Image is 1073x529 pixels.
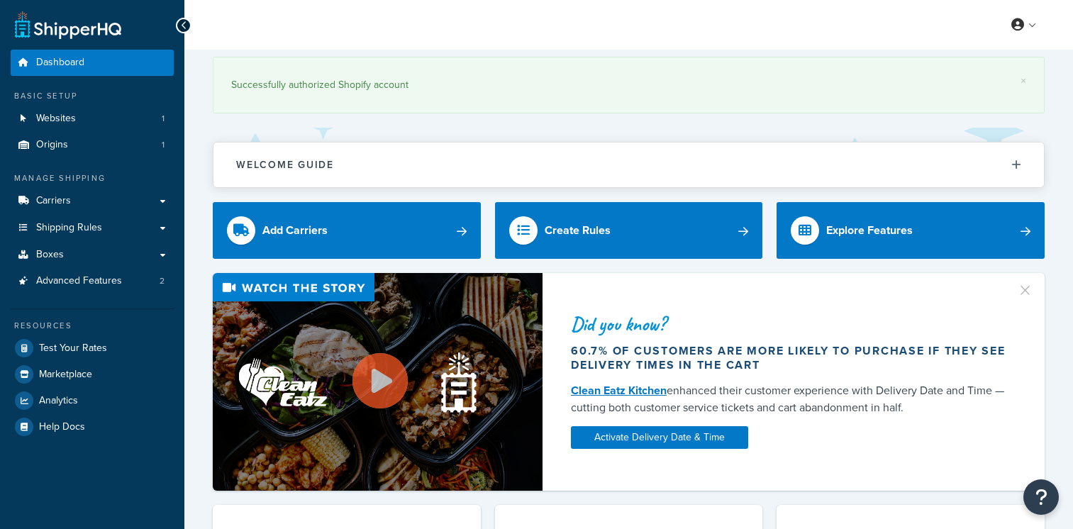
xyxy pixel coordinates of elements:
div: Manage Shipping [11,172,174,184]
div: 60.7% of customers are more likely to purchase if they see delivery times in the cart [571,344,1008,372]
a: Activate Delivery Date & Time [571,426,748,449]
span: Boxes [36,249,64,261]
a: Explore Features [777,202,1045,259]
a: Test Your Rates [11,335,174,361]
li: Websites [11,106,174,132]
a: Websites1 [11,106,174,132]
span: Shipping Rules [36,222,102,234]
div: Create Rules [545,221,611,240]
div: Successfully authorized Shopify account [231,75,1026,95]
a: × [1021,75,1026,87]
span: Carriers [36,195,71,207]
div: Add Carriers [262,221,328,240]
h2: Welcome Guide [236,160,334,170]
div: Resources [11,320,174,332]
span: Websites [36,113,76,125]
li: Origins [11,132,174,158]
a: Carriers [11,188,174,214]
a: Add Carriers [213,202,481,259]
span: Help Docs [39,421,85,433]
a: Analytics [11,388,174,413]
a: Advanced Features2 [11,268,174,294]
a: Marketplace [11,362,174,387]
button: Open Resource Center [1023,479,1059,515]
a: Shipping Rules [11,215,174,241]
a: Clean Eatz Kitchen [571,382,667,399]
a: Boxes [11,242,174,268]
div: Explore Features [826,221,913,240]
span: 2 [160,275,165,287]
div: Did you know? [571,314,1008,334]
span: 1 [162,139,165,151]
button: Welcome Guide [213,143,1044,187]
li: Advanced Features [11,268,174,294]
span: Advanced Features [36,275,122,287]
span: 1 [162,113,165,125]
a: Origins1 [11,132,174,158]
a: Help Docs [11,414,174,440]
span: Origins [36,139,68,151]
span: Analytics [39,395,78,407]
span: Test Your Rates [39,343,107,355]
div: enhanced their customer experience with Delivery Date and Time — cutting both customer service ti... [571,382,1008,416]
div: Basic Setup [11,90,174,102]
img: Video thumbnail [213,273,543,491]
span: Dashboard [36,57,84,69]
span: Marketplace [39,369,92,381]
a: Dashboard [11,50,174,76]
a: Create Rules [495,202,763,259]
